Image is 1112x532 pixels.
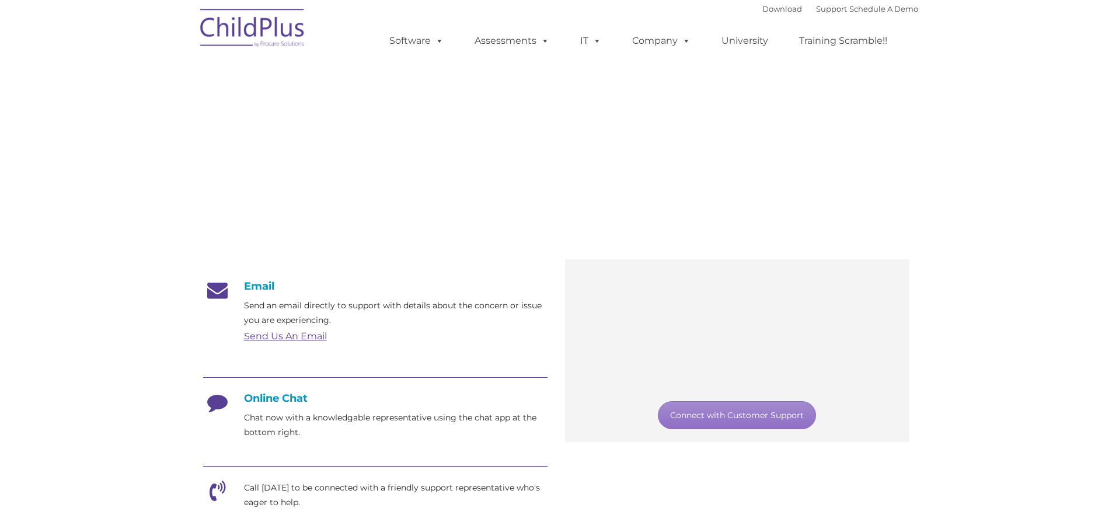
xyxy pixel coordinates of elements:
img: ChildPlus by Procare Solutions [194,1,311,59]
a: Schedule A Demo [849,4,918,13]
a: Connect with Customer Support [658,401,816,429]
h4: Online Chat [203,392,548,405]
a: Software [378,29,455,53]
a: Send Us An Email [244,331,327,342]
p: Chat now with a knowledgable representative using the chat app at the bottom right. [244,411,548,440]
h4: Email [203,280,548,293]
a: University [710,29,780,53]
a: Download [762,4,802,13]
a: Company [621,29,702,53]
font: | [762,4,918,13]
p: Call [DATE] to be connected with a friendly support representative who's eager to help. [244,481,548,510]
a: Assessments [463,29,561,53]
a: Training Scramble!! [787,29,899,53]
a: Support [816,4,847,13]
p: Send an email directly to support with details about the concern or issue you are experiencing. [244,298,548,328]
a: IT [569,29,613,53]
